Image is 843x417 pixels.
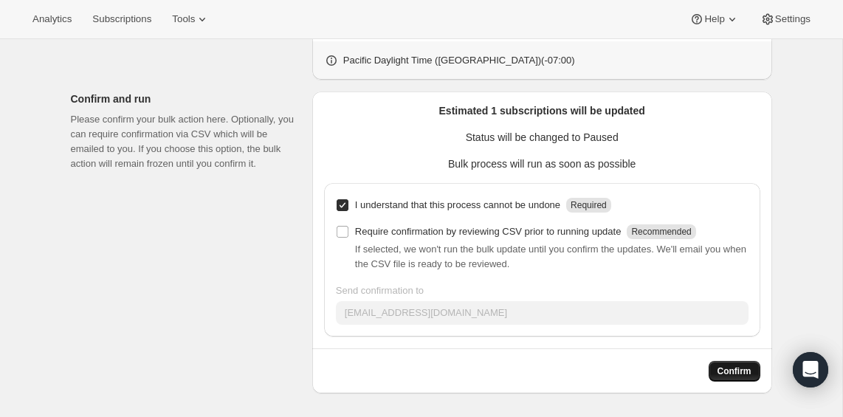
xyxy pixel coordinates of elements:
span: Required [571,200,607,210]
span: Help [704,13,724,25]
p: Please confirm your bulk action here. Optionally, you can require confirmation via CSV which will... [71,112,300,171]
span: Settings [775,13,811,25]
p: Confirm and run [71,92,300,106]
p: Bulk process will run as soon as possible [324,156,760,171]
p: Require confirmation by reviewing CSV prior to running update [355,224,622,239]
span: Tools [172,13,195,25]
span: Confirm [718,365,751,377]
p: Estimated 1 subscriptions will be updated [324,103,760,118]
span: Send confirmation to [336,285,424,296]
button: Analytics [24,9,80,30]
button: Help [681,9,748,30]
button: Subscriptions [83,9,160,30]
p: Status will be changed to Paused [324,130,760,145]
button: Confirm [709,361,760,382]
div: Open Intercom Messenger [793,352,828,387]
p: I understand that this process cannot be undone [355,198,560,213]
button: Tools [163,9,219,30]
span: Subscriptions [92,13,151,25]
span: Analytics [32,13,72,25]
button: Settings [751,9,819,30]
span: Recommended [631,227,691,237]
p: Pacific Daylight Time ([GEOGRAPHIC_DATA]) ( -07 : 00 ) [343,53,575,68]
span: If selected, we won't run the bulk update until you confirm the updates. We'll email you when the... [355,244,746,269]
